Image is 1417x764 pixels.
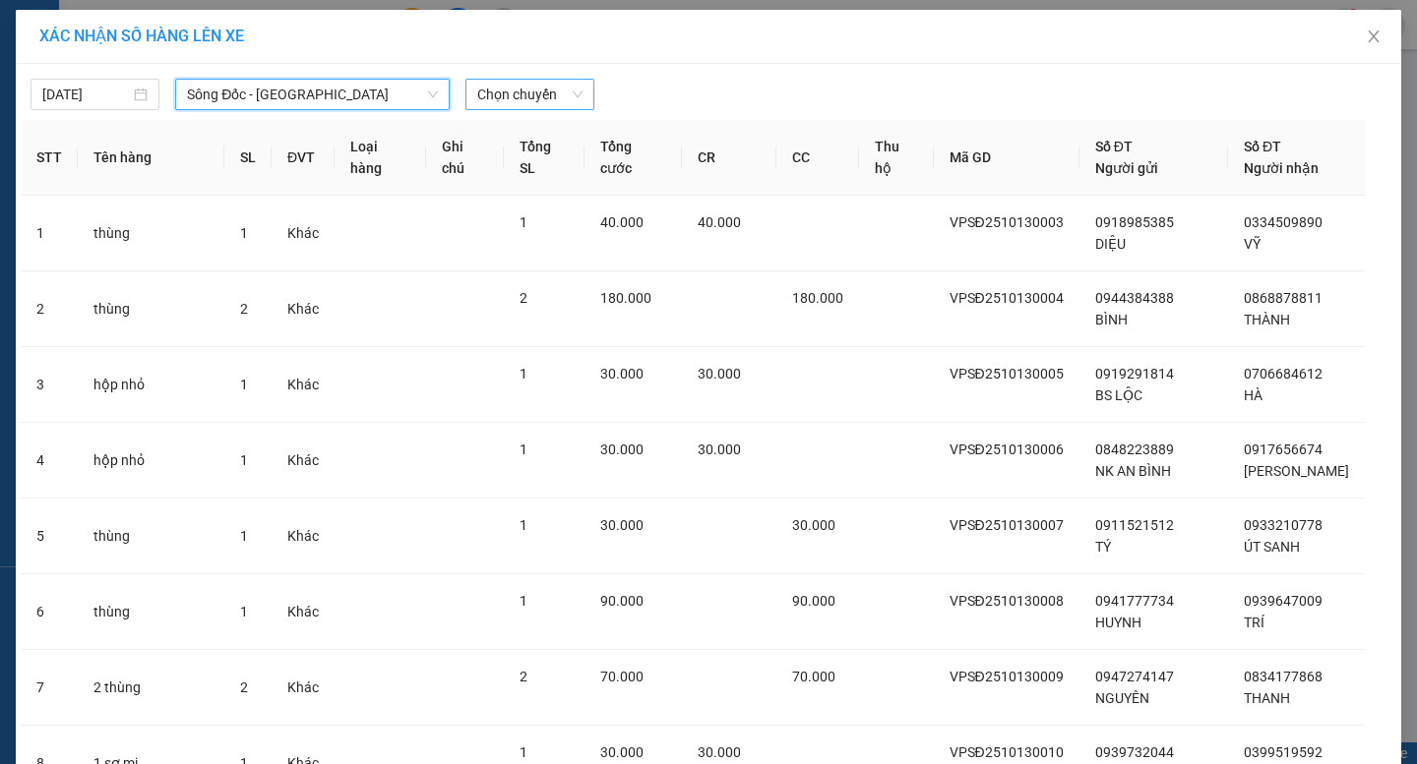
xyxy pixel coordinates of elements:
[1244,517,1323,533] span: 0933210778
[426,120,504,196] th: Ghi chú
[21,271,78,347] td: 2
[1095,539,1111,555] span: TÝ
[21,196,78,271] td: 1
[600,441,644,457] span: 30.000
[600,744,644,760] span: 30.000
[950,669,1064,684] span: VPSĐ2510130009
[1244,214,1323,230] span: 0334509890
[1095,290,1174,306] span: 0944384388
[600,593,644,609] span: 90.000
[272,423,335,499] td: Khác
[1244,744,1323,760] span: 0399519592
[1095,214,1174,230] span: 0918985385
[272,574,335,650] td: Khác
[272,271,335,347] td: Khác
[520,441,527,457] span: 1
[240,528,248,544] span: 1
[21,574,78,650] td: 6
[520,517,527,533] span: 1
[42,84,130,105] input: 13/10/2025
[1095,690,1149,706] span: NGUYÊN
[78,423,224,499] td: hộp nhỏ
[792,517,835,533] span: 30.000
[477,80,583,109] span: Chọn chuyến
[78,196,224,271] td: thùng
[272,120,335,196] th: ĐVT
[934,120,1079,196] th: Mã GD
[272,650,335,726] td: Khác
[39,27,244,45] span: XÁC NHẬN SỐ HÀNG LÊN XE
[272,196,335,271] td: Khác
[792,593,835,609] span: 90.000
[520,214,527,230] span: 1
[682,120,776,196] th: CR
[504,120,585,196] th: Tổng SL
[1366,29,1382,44] span: close
[1095,463,1171,479] span: NK AN BÌNH
[78,574,224,650] td: thùng
[1244,160,1319,176] span: Người nhận
[21,499,78,574] td: 5
[240,452,248,468] span: 1
[600,669,644,684] span: 70.000
[21,423,78,499] td: 4
[1095,615,1141,630] span: HUYNH
[78,120,224,196] th: Tên hàng
[698,366,741,382] span: 30.000
[520,593,527,609] span: 1
[520,366,527,382] span: 1
[78,271,224,347] td: thùng
[520,744,527,760] span: 1
[1244,593,1323,609] span: 0939647009
[950,744,1064,760] span: VPSĐ2510130010
[1095,593,1174,609] span: 0941777734
[520,669,527,684] span: 2
[1095,236,1126,252] span: DIỆU
[1095,366,1174,382] span: 0919291814
[1244,387,1263,403] span: HÀ
[1095,387,1142,403] span: BS LỘC
[272,499,335,574] td: Khác
[950,517,1064,533] span: VPSĐ2510130007
[600,517,644,533] span: 30.000
[792,290,843,306] span: 180.000
[1244,290,1323,306] span: 0868878811
[21,120,78,196] th: STT
[859,120,934,196] th: Thu hộ
[1244,615,1264,630] span: TRÍ
[950,214,1064,230] span: VPSĐ2510130003
[1095,517,1174,533] span: 0911521512
[1244,366,1323,382] span: 0706684612
[698,744,741,760] span: 30.000
[1244,312,1290,327] span: THÀNH
[78,650,224,726] td: 2 thùng
[240,301,248,317] span: 2
[776,120,859,196] th: CC
[950,441,1064,457] span: VPSĐ2510130006
[1244,139,1281,154] span: Số ĐT
[1244,463,1349,479] span: [PERSON_NAME]
[950,290,1064,306] span: VPSĐ2510130004
[698,214,741,230] span: 40.000
[1095,669,1174,684] span: 0947274147
[335,120,426,196] th: Loại hàng
[240,604,248,619] span: 1
[1244,236,1261,252] span: VỸ
[1244,441,1323,457] span: 0917656674
[792,669,835,684] span: 70.000
[21,347,78,423] td: 3
[272,347,335,423] td: Khác
[240,377,248,392] span: 1
[21,650,78,726] td: 7
[240,225,248,241] span: 1
[1095,139,1133,154] span: Số ĐT
[78,347,224,423] td: hộp nhỏ
[600,366,644,382] span: 30.000
[1244,690,1290,706] span: THANH
[1095,312,1128,327] span: BÌNH
[1244,669,1323,684] span: 0834177868
[585,120,682,196] th: Tổng cước
[187,80,438,109] span: Sông Đốc - Sài Gòn
[950,366,1064,382] span: VPSĐ2510130005
[1346,10,1401,65] button: Close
